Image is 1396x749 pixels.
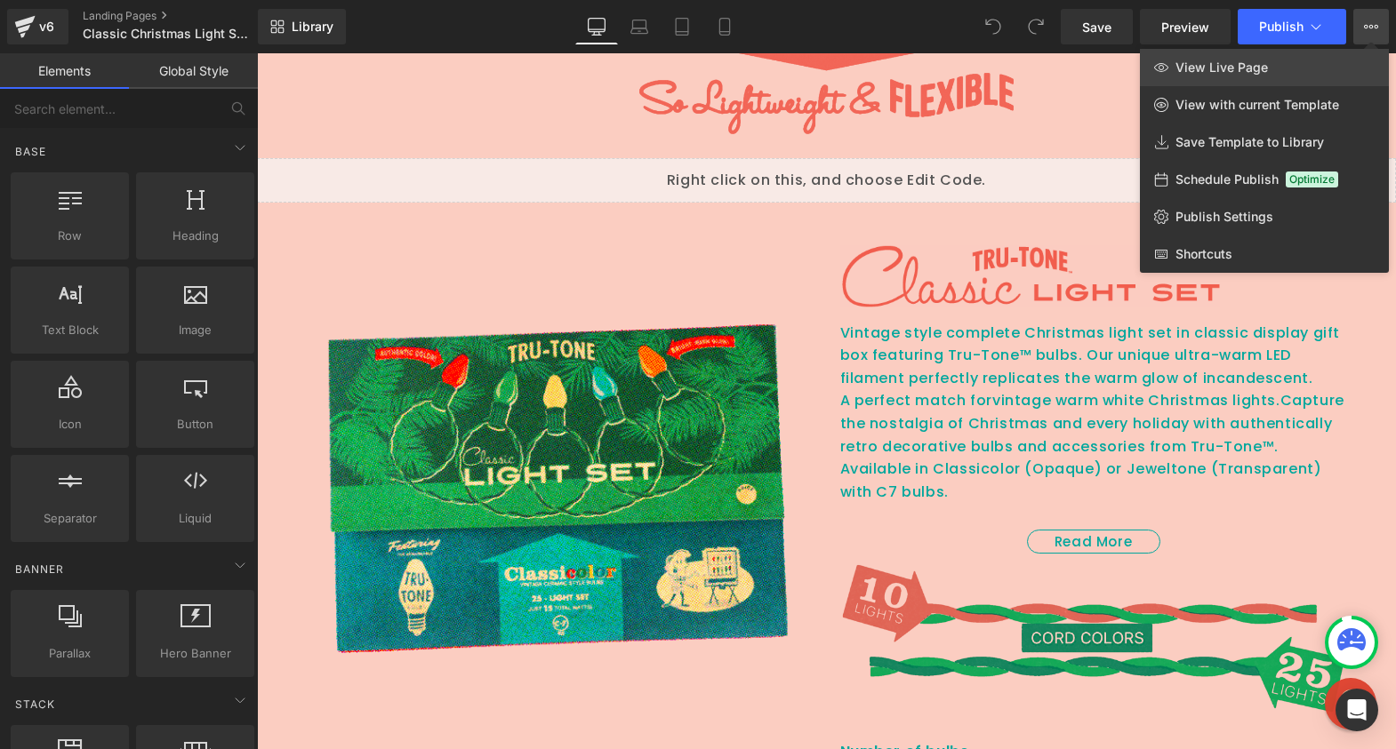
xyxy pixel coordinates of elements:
[36,15,58,38] div: v6
[1140,9,1231,44] a: Preview
[583,336,1090,404] p: A perfect match for Capture the nostalgia of Christmas and every holiday with authentically retro...
[16,321,124,339] span: Text Block
[1175,60,1268,76] span: View Live Page
[583,404,1090,450] p: Available in Classicolor (Opaque) or Jeweltone (Transparent) with C7 bulbs.
[141,321,249,339] span: Image
[1068,625,1119,676] img: Chat Button
[13,696,57,713] span: Stack
[141,644,249,663] span: Hero Banner
[1353,9,1389,44] button: View Live PageView with current TemplateSave Template to LibrarySchedule PublishOptimizePublish S...
[1018,9,1054,44] button: Redo
[583,500,1090,662] img: Tru-Tone Christmas light string cord color options (red and green or two-tone green)
[583,689,1090,711] label: Number of bulbs
[575,9,618,44] a: Desktop
[1082,18,1111,36] span: Save
[1286,171,1338,187] span: Optimize
[16,509,124,528] span: Separator
[1175,134,1324,150] span: Save Template to Library
[50,192,557,698] img: C7 Classic Light Set
[770,476,903,500] div: Read More
[1259,20,1304,34] span: Publish
[1161,18,1209,36] span: Preview
[13,561,66,578] span: Banner
[703,9,746,44] a: Mobile
[1336,689,1378,731] div: Open Intercom Messenger
[129,53,258,89] a: Global Style
[16,415,124,434] span: Icon
[583,268,1090,337] p: Vintage style complete Christmas light set in classic display gift box featuring Tru-Tone™ bulbs....
[16,227,124,245] span: Row
[258,9,346,44] a: New Library
[583,450,1090,521] p: Includes ultra soft and flexible Classic Light String with twisted pair vinyl wire in Two-Tone Gr...
[1238,9,1346,44] button: Publish
[292,19,333,35] span: Library
[661,9,703,44] a: Tablet
[735,337,1023,357] span: vintage warm white Christmas lights.
[16,644,124,663] span: Parallax
[83,27,253,41] span: Classic Christmas Light Sets | Tru-Tone™ vintage-style LED light bulbs
[583,192,964,268] img: Tru-Tone Classic Light Set
[141,509,249,528] span: Liquid
[618,9,661,44] a: Laptop
[1175,246,1232,262] span: Shortcuts
[1175,209,1273,225] span: Publish Settings
[975,9,1011,44] button: Undo
[83,9,287,23] a: Landing Pages
[7,9,68,44] a: v6
[141,227,249,245] span: Heading
[1068,625,1119,676] div: Chat widget toggle
[13,143,48,160] span: Base
[1175,97,1339,113] span: View with current Template
[1175,171,1279,187] span: Schedule Publish
[141,415,249,434] span: Button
